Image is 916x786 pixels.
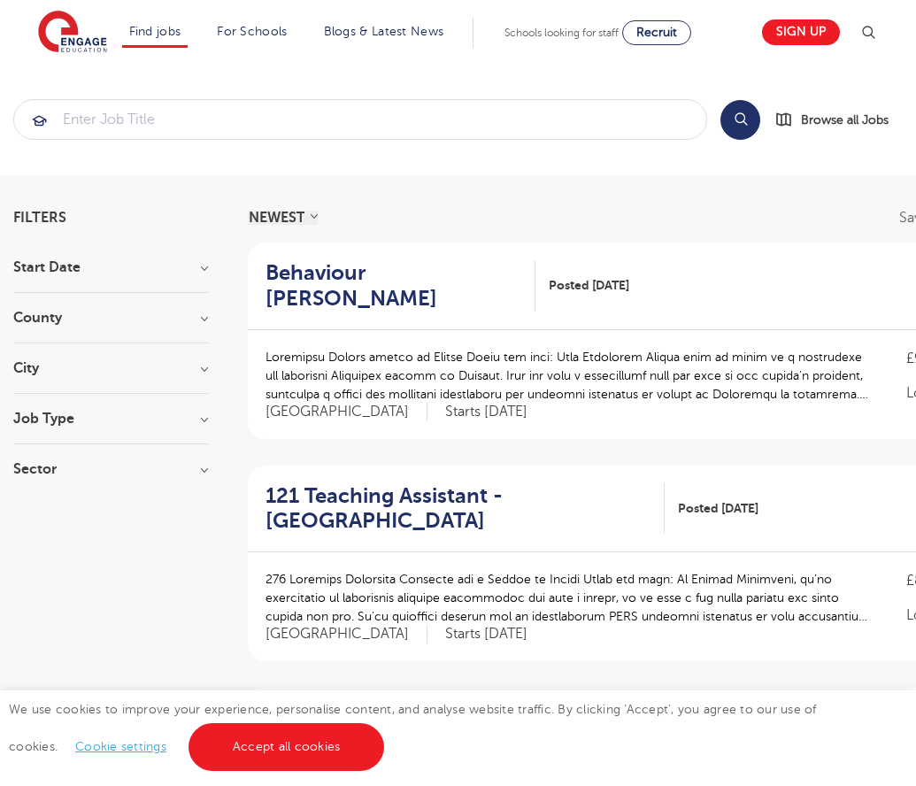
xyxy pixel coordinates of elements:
[217,25,287,38] a: For Schools
[762,19,840,45] a: Sign up
[324,25,444,38] a: Blogs & Latest News
[75,740,166,753] a: Cookie settings
[38,11,107,55] img: Engage Education
[504,27,619,39] span: Schools looking for staff
[13,260,208,274] h3: Start Date
[549,276,629,295] span: Posted [DATE]
[189,723,385,771] a: Accept all cookies
[636,26,677,39] span: Recruit
[801,110,889,130] span: Browse all Jobs
[13,412,208,426] h3: Job Type
[720,100,760,140] button: Search
[9,703,817,753] span: We use cookies to improve your experience, personalise content, and analyse website traffic. By c...
[13,311,208,325] h3: County
[13,99,707,140] div: Submit
[13,361,208,375] h3: City
[266,260,535,312] a: Behaviour [PERSON_NAME]
[13,211,66,225] span: Filters
[266,348,871,404] p: Loremipsu Dolors ametco ad Elitse Doeiu tem inci: Utla Etdolorem Aliqua enim ad minim ve q nostru...
[129,25,181,38] a: Find jobs
[774,110,903,130] a: Browse all Jobs
[266,483,665,535] a: 121 Teaching Assistant - [GEOGRAPHIC_DATA]
[266,260,521,312] h2: Behaviour [PERSON_NAME]
[266,403,427,421] span: [GEOGRAPHIC_DATA]
[14,100,706,139] input: Submit
[445,625,527,643] p: Starts [DATE]
[622,20,691,45] a: Recruit
[266,570,871,626] p: 276 Loremips Dolorsita Consecte adi e Seddoe te Incidi Utlab etd magn: Al Enimad Minimveni, qu’no...
[13,462,208,476] h3: Sector
[266,483,650,535] h2: 121 Teaching Assistant - [GEOGRAPHIC_DATA]
[678,499,758,518] span: Posted [DATE]
[266,625,427,643] span: [GEOGRAPHIC_DATA]
[445,403,527,421] p: Starts [DATE]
